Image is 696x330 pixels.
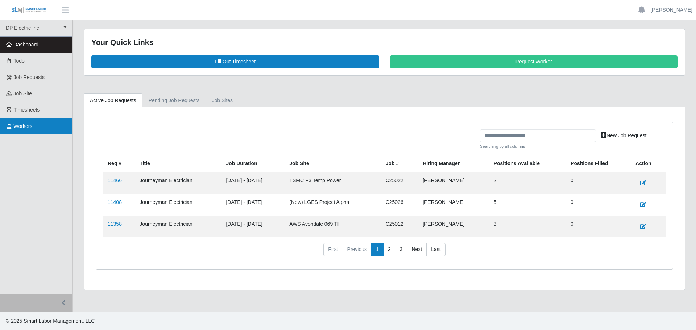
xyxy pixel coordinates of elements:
a: New Job Request [596,129,651,142]
span: © 2025 Smart Labor Management, LLC [6,318,95,324]
small: Searching by all columns [480,143,596,150]
th: Hiring Manager [418,155,489,172]
span: Dashboard [14,42,39,47]
span: Workers [14,123,33,129]
th: Positions Filled [566,155,631,172]
td: (New) LGES Project Alpha [285,194,381,216]
span: Todo [14,58,25,64]
a: job sites [206,93,239,108]
td: C25022 [381,172,419,194]
td: [DATE] - [DATE] [221,216,285,238]
td: 0 [566,172,631,194]
a: 11466 [108,177,122,183]
a: Request Worker [390,55,678,68]
td: Journeyman Electrician [135,172,221,194]
th: Positions Available [489,155,567,172]
td: [PERSON_NAME] [418,194,489,216]
td: AWS Avondale 069 TI [285,216,381,238]
a: 1 [371,243,384,256]
td: Journeyman Electrician [135,194,221,216]
span: job site [14,91,32,96]
a: Active Job Requests [84,93,142,108]
a: 11408 [108,199,122,205]
td: 3 [489,216,567,238]
td: 0 [566,216,631,238]
a: Last [426,243,445,256]
td: [PERSON_NAME] [418,172,489,194]
td: [DATE] - [DATE] [221,172,285,194]
td: [PERSON_NAME] [418,216,489,238]
th: Title [135,155,221,172]
a: 2 [383,243,395,256]
a: [PERSON_NAME] [651,6,692,14]
td: C25012 [381,216,419,238]
span: Timesheets [14,107,40,113]
th: Action [631,155,666,172]
td: 0 [566,194,631,216]
a: 11358 [108,221,122,227]
td: 2 [489,172,567,194]
a: Next [407,243,427,256]
a: Pending Job Requests [142,93,206,108]
th: Job # [381,155,419,172]
td: C25026 [381,194,419,216]
td: 5 [489,194,567,216]
a: 3 [395,243,407,256]
img: SLM Logo [10,6,46,14]
div: Your Quick Links [91,37,678,48]
a: Fill Out Timesheet [91,55,379,68]
th: job site [285,155,381,172]
td: TSMC P3 Temp Power [285,172,381,194]
th: Job Duration [221,155,285,172]
span: Job Requests [14,74,45,80]
th: Req # [103,155,135,172]
td: Journeyman Electrician [135,216,221,238]
td: [DATE] - [DATE] [221,194,285,216]
nav: pagination [103,243,666,262]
